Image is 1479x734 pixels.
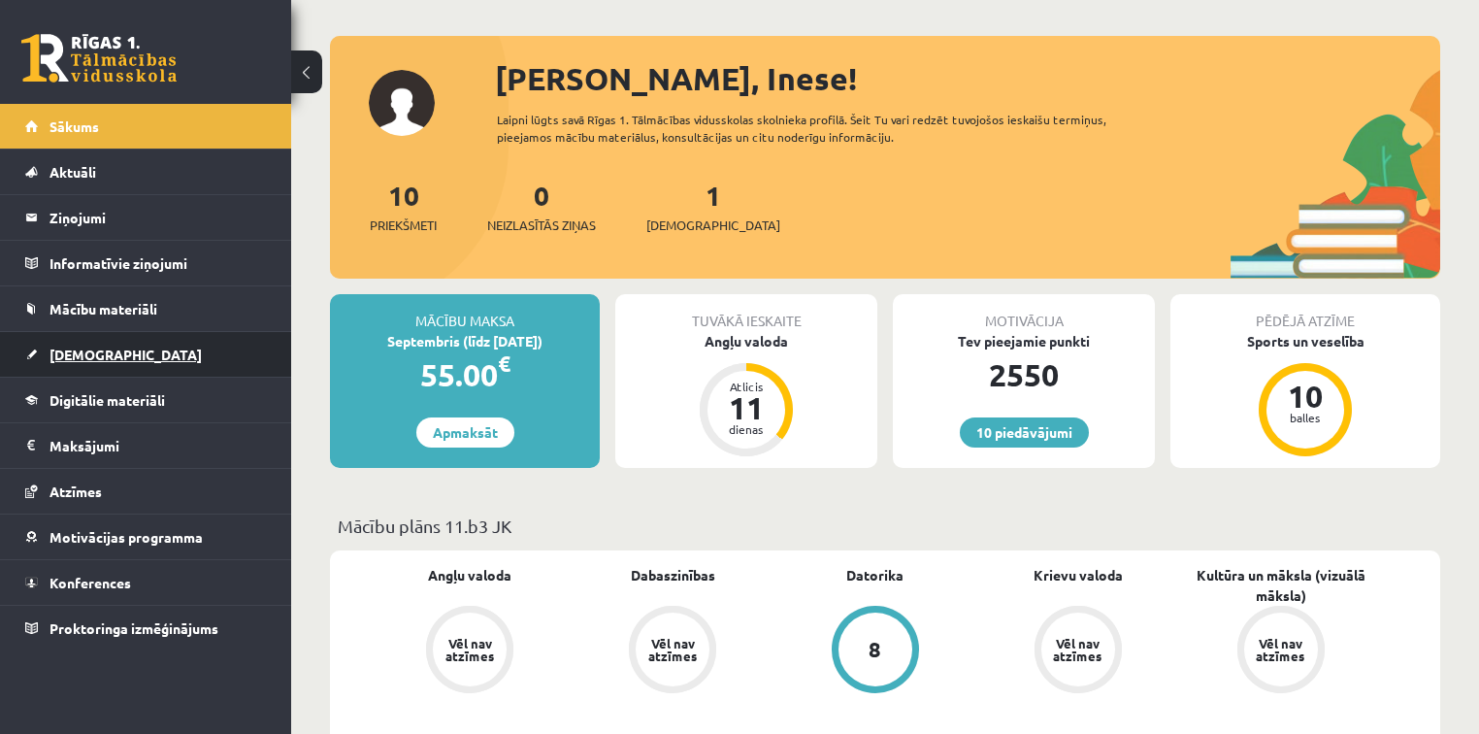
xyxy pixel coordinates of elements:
[1051,637,1105,662] div: Vēl nav atzīmes
[572,606,774,697] a: Vēl nav atzīmes
[498,350,510,378] span: €
[615,331,877,351] div: Angļu valoda
[49,574,131,591] span: Konferences
[497,111,1163,146] div: Laipni lūgts savā Rīgas 1. Tālmācības vidusskolas skolnieka profilā. Šeit Tu vari redzēt tuvojošo...
[25,560,267,605] a: Konferences
[1179,565,1382,606] a: Kultūra un māksla (vizuālā māksla)
[1170,331,1440,459] a: Sports un veselība 10 balles
[25,241,267,285] a: Informatīvie ziņojumi
[25,332,267,377] a: [DEMOGRAPHIC_DATA]
[631,565,715,585] a: Dabaszinības
[25,606,267,651] a: Proktoringa izmēģinājums
[893,294,1155,331] div: Motivācija
[25,423,267,468] a: Maksājumi
[1254,637,1308,662] div: Vēl nav atzīmes
[49,528,203,546] span: Motivācijas programma
[1276,381,1334,412] div: 10
[49,423,267,468] legend: Maksājumi
[428,565,511,585] a: Angļu valoda
[49,195,267,240] legend: Ziņojumi
[893,351,1155,398] div: 2550
[774,606,977,697] a: 8
[416,417,514,448] a: Apmaksāt
[487,178,596,235] a: 0Neizlasītās ziņas
[1034,565,1123,585] a: Krievu valoda
[615,331,877,459] a: Angļu valoda Atlicis 11 dienas
[645,637,700,662] div: Vēl nav atzīmes
[21,34,177,83] a: Rīgas 1. Tālmācības vidusskola
[49,391,165,409] span: Digitālie materiāli
[1170,331,1440,351] div: Sports un veselība
[615,294,877,331] div: Tuvākā ieskaite
[370,216,437,235] span: Priekšmeti
[330,331,600,351] div: Septembris (līdz [DATE])
[717,381,775,392] div: Atlicis
[1170,294,1440,331] div: Pēdējā atzīme
[49,241,267,285] legend: Informatīvie ziņojumi
[717,423,775,435] div: dienas
[369,606,572,697] a: Vēl nav atzīmes
[49,346,202,363] span: [DEMOGRAPHIC_DATA]
[338,513,1432,539] p: Mācību plāns 11.b3 JK
[49,300,157,317] span: Mācību materiāli
[487,216,596,235] span: Neizlasītās ziņas
[49,619,218,637] span: Proktoringa izmēģinājums
[49,483,102,500] span: Atzīmes
[646,216,780,235] span: [DEMOGRAPHIC_DATA]
[370,178,437,235] a: 10Priekšmeti
[49,163,96,181] span: Aktuāli
[25,515,267,559] a: Motivācijas programma
[443,637,497,662] div: Vēl nav atzīmes
[25,378,267,422] a: Digitālie materiāli
[25,104,267,149] a: Sākums
[330,351,600,398] div: 55.00
[869,639,881,660] div: 8
[25,150,267,194] a: Aktuāli
[893,331,1155,351] div: Tev pieejamie punkti
[846,565,904,585] a: Datorika
[1276,412,1334,423] div: balles
[25,286,267,331] a: Mācību materiāli
[960,417,1089,448] a: 10 piedāvājumi
[49,117,99,135] span: Sākums
[495,55,1440,102] div: [PERSON_NAME], Inese!
[646,178,780,235] a: 1[DEMOGRAPHIC_DATA]
[25,469,267,514] a: Atzīmes
[330,294,600,331] div: Mācību maksa
[717,392,775,423] div: 11
[976,606,1179,697] a: Vēl nav atzīmes
[25,195,267,240] a: Ziņojumi
[1179,606,1382,697] a: Vēl nav atzīmes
